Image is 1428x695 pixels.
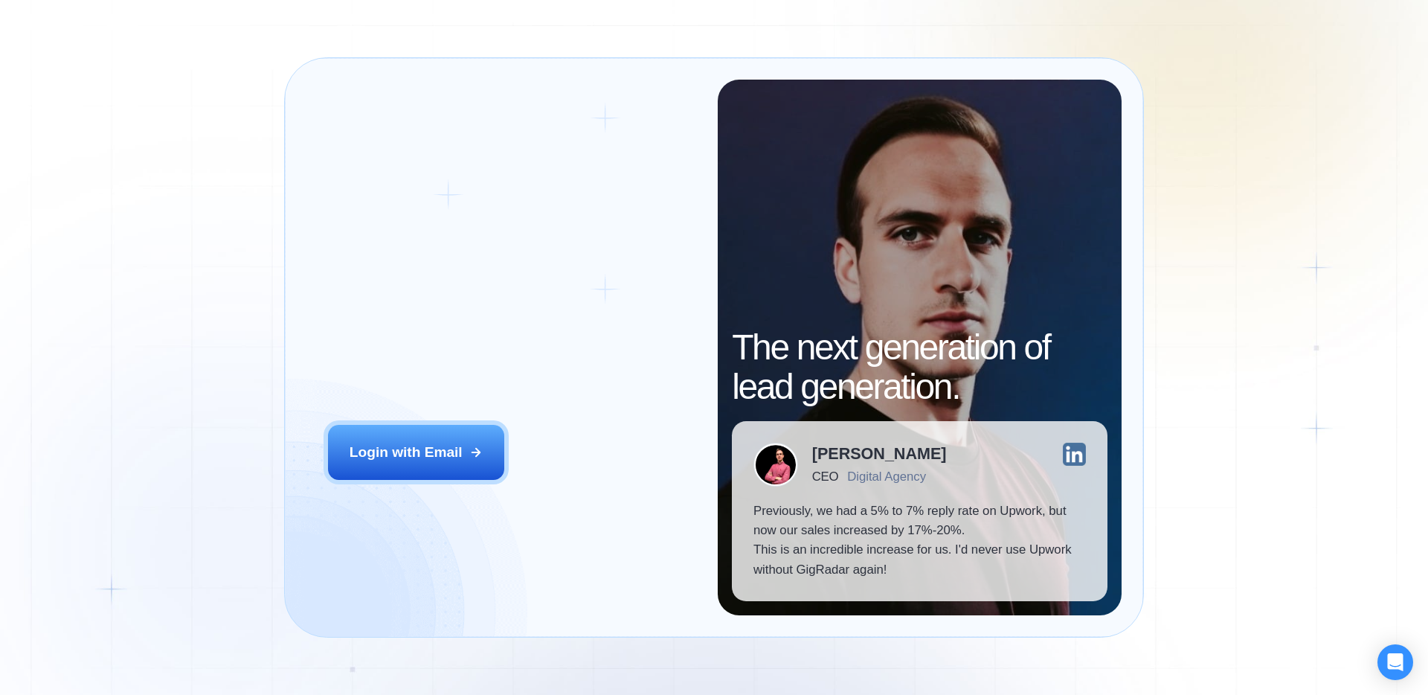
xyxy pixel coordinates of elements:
div: CEO [812,470,838,484]
div: Digital Agency [847,470,926,484]
div: Login with Email [350,443,463,462]
p: Previously, we had a 5% to 7% reply rate on Upwork, but now our sales increased by 17%-20%. This ... [753,502,1086,580]
h2: The next generation of lead generation. [732,328,1107,407]
button: Login with Email [328,425,505,480]
div: Open Intercom Messenger [1377,644,1413,680]
div: [PERSON_NAME] [812,446,947,462]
